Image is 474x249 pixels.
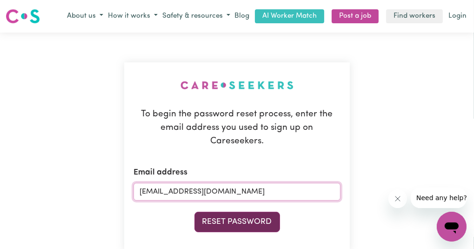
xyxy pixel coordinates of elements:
[134,183,341,201] input: e.g. hannah.d90@gmail.com
[106,9,160,24] button: How it works
[134,108,341,148] p: To begin the password reset process, enter the email address you used to sign up on Careseekers.
[160,9,233,24] button: Safety & resources
[233,9,251,24] a: Blog
[6,7,56,14] span: Need any help?
[388,189,407,208] iframe: Close message
[255,9,324,24] a: AI Worker Match
[6,8,40,25] img: Careseekers logo
[134,167,187,179] label: Email address
[194,212,280,232] button: Reset Password
[332,9,379,24] a: Post a job
[65,9,106,24] button: About us
[447,9,468,24] a: Login
[411,188,467,208] iframe: Message from company
[6,6,40,27] a: Careseekers logo
[437,212,467,242] iframe: Button to launch messaging window
[386,9,443,24] a: Find workers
